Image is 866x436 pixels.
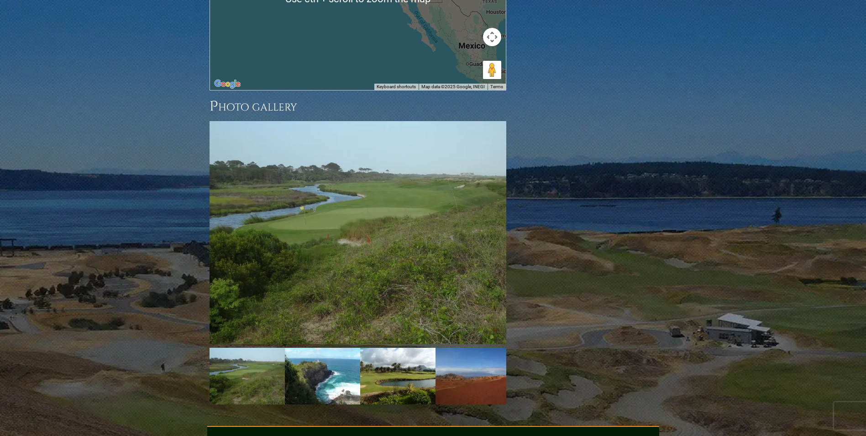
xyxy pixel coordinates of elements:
button: Map camera controls [483,28,501,46]
h3: Photo Gallery [210,97,506,116]
img: Google [212,78,242,90]
button: Drag Pegman onto the map to open Street View [483,61,501,79]
a: Terms (opens in new tab) [490,84,503,89]
button: Keyboard shortcuts [377,84,416,90]
a: Open this area in Google Maps (opens a new window) [212,78,242,90]
span: Map data ©2025 Google, INEGI [421,84,485,89]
